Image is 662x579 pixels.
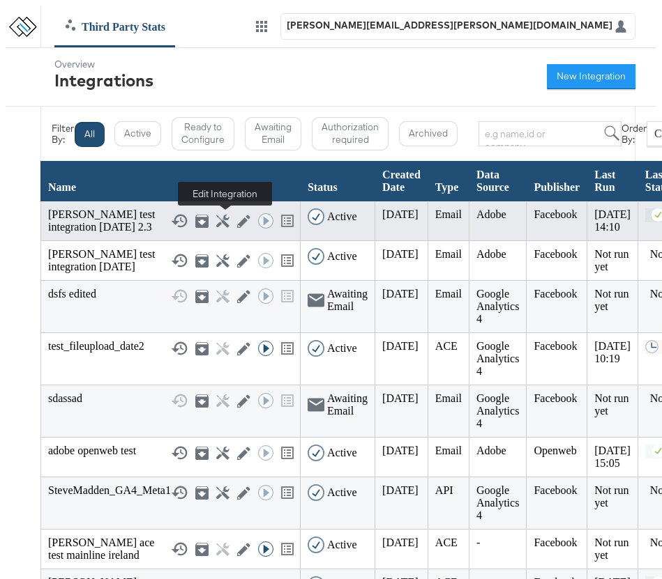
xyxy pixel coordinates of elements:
[534,208,577,220] span: Facebook
[476,340,519,377] span: Google Analytics 4
[594,484,629,509] span: Not run yet
[48,484,293,501] div: SteveMadden_GA4_Meta1
[435,536,458,548] span: ACE
[41,162,301,201] th: Name
[534,484,577,496] span: Facebook
[287,20,612,31] div: [PERSON_NAME][EMAIL_ADDRESS][PERSON_NAME][DOMAIN_NAME]
[476,392,519,429] span: Google Analytics 4
[382,536,419,548] span: [DATE]
[382,445,419,456] span: [DATE]
[114,121,161,146] button: Active
[48,208,293,233] div: [PERSON_NAME] test integration [DATE] 2.3
[479,121,622,146] input: e.g name,id or company
[594,248,629,272] span: Not run yet
[527,162,587,201] th: Publisher
[382,208,419,220] span: [DATE]
[382,340,419,352] span: [DATE]
[594,288,629,312] span: Not run yet
[382,248,419,260] span: [DATE]
[534,288,577,300] span: Facebook
[327,539,357,551] div: Active
[476,445,506,456] span: Adobe
[375,162,428,201] th: Created Date
[534,248,577,260] span: Facebook
[594,340,631,364] span: [DATE] 10:19
[435,392,462,404] span: Email
[327,447,357,459] div: Active
[382,288,419,300] span: [DATE]
[75,122,105,147] button: All
[48,392,293,409] div: sdassad
[279,252,296,269] svg: View missing tracking codes
[587,162,638,201] th: Last Run
[534,445,576,456] span: Openweb
[54,70,153,91] div: Integrations
[327,250,357,263] div: Active
[279,445,296,461] svg: View missing tracking codes
[279,541,296,557] svg: View missing tracking codes
[428,162,469,201] th: Type
[534,392,577,404] span: Facebook
[476,288,519,325] span: Google Analytics 4
[52,123,74,145] div: Filter By:
[435,340,458,352] span: ACE
[435,484,453,496] span: API
[327,288,368,313] div: Awaiting Email
[594,208,631,233] span: [DATE] 14:10
[622,123,647,145] div: Order By:
[327,392,368,417] div: Awaiting Email
[382,392,419,404] span: [DATE]
[534,536,577,548] span: Facebook
[327,210,357,223] div: Active
[399,121,458,146] button: Archived
[279,340,296,357] svg: View missing tracking codes
[534,340,577,352] span: Facebook
[54,59,153,70] div: Overview
[469,162,527,201] th: Data Source
[279,213,296,229] svg: View missing tracking codes
[245,117,301,151] button: Awaiting Email
[300,162,375,201] th: Status
[476,208,506,220] span: Adobe
[327,486,357,499] div: Active
[48,288,293,304] div: dsfs edited
[594,445,631,469] span: [DATE] 15:05
[48,445,293,461] div: adobe openweb test
[435,288,462,300] span: Email
[476,248,506,260] span: Adobe
[312,117,389,151] button: Authorization required
[279,484,296,501] svg: View missing tracking codes
[327,342,357,355] div: Active
[594,392,629,417] span: Not run yet
[476,536,480,548] span: -
[55,20,176,33] a: Third Party Stats
[476,484,519,521] span: Google Analytics 4
[48,340,293,357] div: test_fileupload_date2
[435,248,462,260] span: Email
[547,64,635,89] button: New Integration
[435,208,462,220] span: Email
[48,536,293,562] div: [PERSON_NAME] ace test mainline ireland
[594,536,629,561] span: Not run yet
[48,248,293,273] div: [PERSON_NAME] test integration [DATE]
[172,117,234,151] button: Ready to Configure
[382,484,419,496] span: [DATE]
[237,215,248,228] button: Edit Integration
[435,445,462,456] span: Email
